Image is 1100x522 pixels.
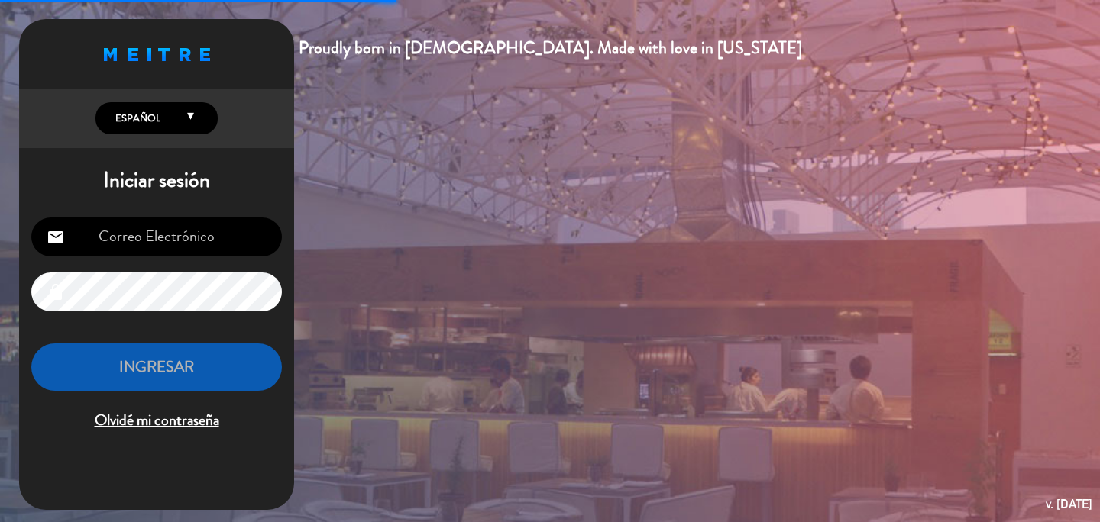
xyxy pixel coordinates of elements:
button: INGRESAR [31,343,282,391]
input: Correo Electrónico [31,217,282,256]
i: lock [47,283,65,301]
span: Olvidé mi contraseña [31,408,282,433]
span: Español [112,111,160,126]
div: v. [DATE] [1046,494,1092,514]
i: email [47,228,65,246]
h1: Iniciar sesión [19,168,294,194]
